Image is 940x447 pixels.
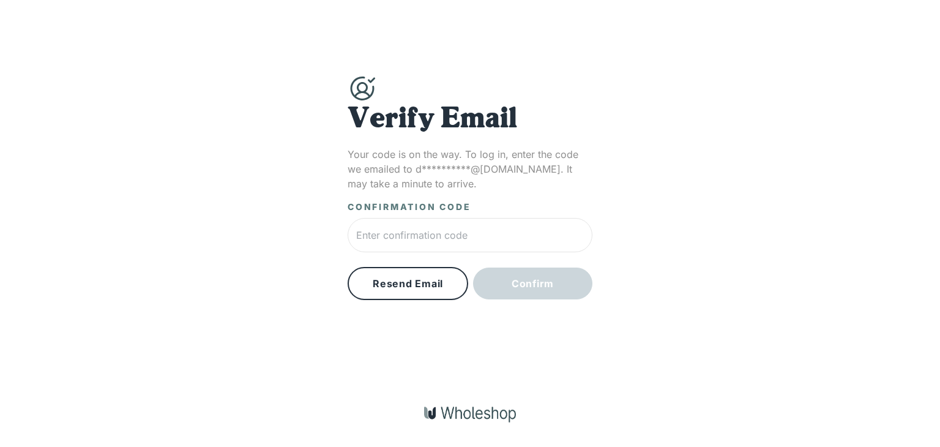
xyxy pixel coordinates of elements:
[424,407,516,423] img: Wholeshop logo
[348,147,592,191] p: Your code is on the way. To log in, enter the code we emailed to d**********@[DOMAIN_NAME]. It ma...
[348,218,592,252] input: Enter confirmation code
[348,201,471,213] label: Confirmation Code
[348,103,592,137] h1: Verify Email
[348,267,468,300] button: Resend Email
